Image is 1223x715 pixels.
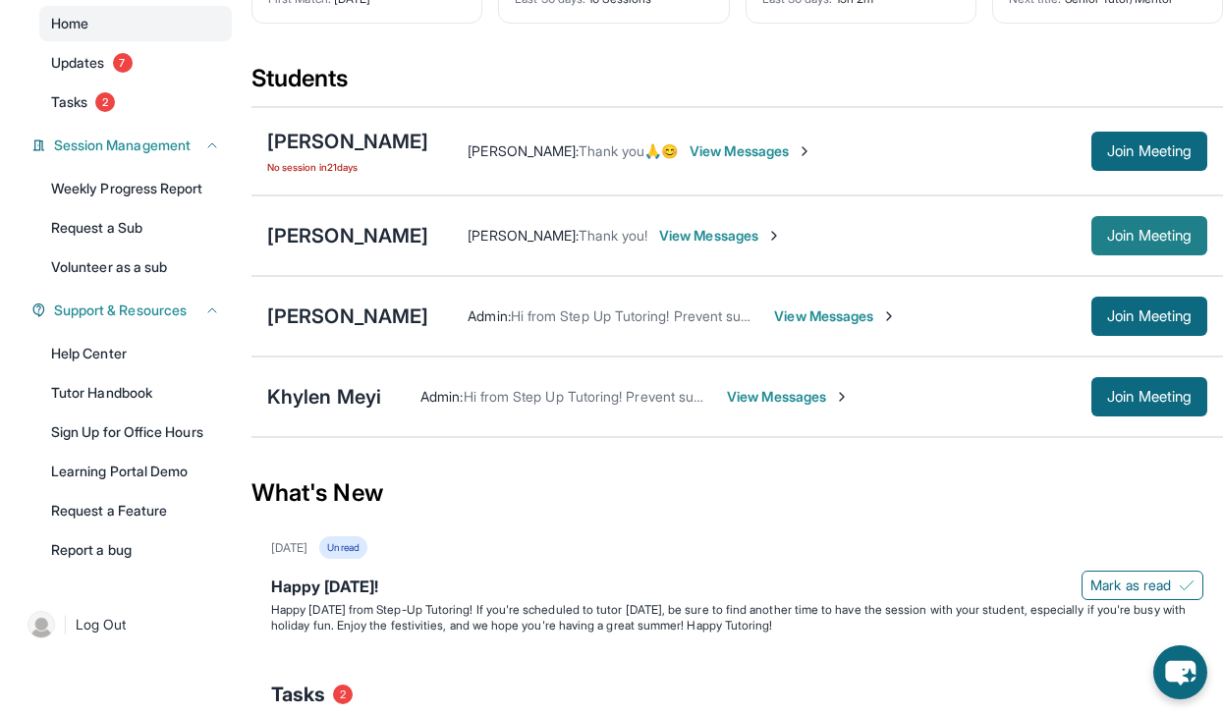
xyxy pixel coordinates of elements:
[113,53,133,73] span: 7
[1153,645,1207,699] button: chat-button
[51,14,88,33] span: Home
[39,375,232,411] a: Tutor Handbook
[267,128,428,155] div: [PERSON_NAME]
[271,540,307,556] div: [DATE]
[51,92,87,112] span: Tasks
[28,611,55,638] img: user-img
[1091,297,1207,336] button: Join Meeting
[579,142,678,159] span: Thank you🙏😊
[579,227,647,244] span: Thank you!
[1091,216,1207,255] button: Join Meeting
[39,249,232,285] a: Volunteer as a sub
[267,302,428,330] div: [PERSON_NAME]
[468,142,579,159] span: [PERSON_NAME] :
[54,136,191,155] span: Session Management
[1091,377,1207,416] button: Join Meeting
[774,306,897,326] span: View Messages
[1107,230,1192,242] span: Join Meeting
[267,383,381,411] div: Khylen Meyi
[76,615,127,634] span: Log Out
[881,308,897,324] img: Chevron-Right
[271,575,1203,602] div: Happy [DATE]!
[727,387,850,407] span: View Messages
[20,603,232,646] a: |Log Out
[39,336,232,371] a: Help Center
[271,681,325,708] span: Tasks
[1179,577,1195,593] img: Mark as read
[468,307,510,324] span: Admin :
[834,389,850,405] img: Chevron-Right
[333,685,353,704] span: 2
[690,141,812,161] span: View Messages
[46,301,220,320] button: Support & Resources
[1082,571,1203,600] button: Mark as read
[39,84,232,120] a: Tasks2
[1090,576,1171,595] span: Mark as read
[39,414,232,450] a: Sign Up for Office Hours
[267,159,428,175] span: No session in 21 days
[251,63,1223,106] div: Students
[797,143,812,159] img: Chevron-Right
[1107,310,1192,322] span: Join Meeting
[39,454,232,489] a: Learning Portal Demo
[420,388,463,405] span: Admin :
[1107,145,1192,157] span: Join Meeting
[251,450,1223,536] div: What's New
[319,536,366,559] div: Unread
[659,226,782,246] span: View Messages
[39,210,232,246] a: Request a Sub
[1107,391,1192,403] span: Join Meeting
[39,493,232,528] a: Request a Feature
[63,613,68,636] span: |
[766,228,782,244] img: Chevron-Right
[51,53,105,73] span: Updates
[95,92,115,112] span: 2
[39,532,232,568] a: Report a bug
[1091,132,1207,171] button: Join Meeting
[39,45,232,81] a: Updates7
[39,6,232,41] a: Home
[54,301,187,320] span: Support & Resources
[46,136,220,155] button: Session Management
[468,227,579,244] span: [PERSON_NAME] :
[267,222,428,249] div: [PERSON_NAME]
[271,602,1203,633] p: Happy [DATE] from Step-Up Tutoring! If you're scheduled to tutor [DATE], be sure to find another ...
[39,171,232,206] a: Weekly Progress Report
